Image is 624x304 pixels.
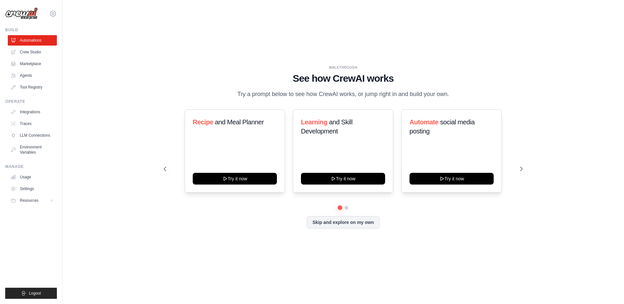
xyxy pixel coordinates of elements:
button: Logout [5,288,57,299]
a: Traces [8,118,57,129]
button: Resources [8,195,57,206]
button: Try it now [409,173,494,185]
span: Learning [301,118,327,126]
button: Skip and explore on my own [307,216,379,228]
h1: See how CrewAI works [164,73,523,84]
a: Crew Studio [8,47,57,57]
button: Try it now [301,173,385,185]
a: Automations [8,35,57,46]
a: Agents [8,70,57,81]
a: Tool Registry [8,82,57,92]
div: Manage [5,164,57,169]
span: Automate [409,118,438,126]
a: Marketplace [8,59,57,69]
span: Recipe [193,118,213,126]
button: Try it now [193,173,277,185]
span: social media posting [409,118,475,135]
p: Try a prompt below to see how CrewAI works, or jump right in and build your own. [234,90,452,99]
a: Integrations [8,107,57,117]
span: and Meal Planner [215,118,264,126]
span: Resources [20,198,38,203]
img: Logo [5,7,38,20]
a: Environment Variables [8,142,57,158]
a: LLM Connections [8,130,57,141]
div: Build [5,27,57,33]
span: Logout [29,291,41,296]
a: Usage [8,172,57,182]
div: WALKTHROUGH [164,65,523,70]
div: Operate [5,99,57,104]
a: Settings [8,184,57,194]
